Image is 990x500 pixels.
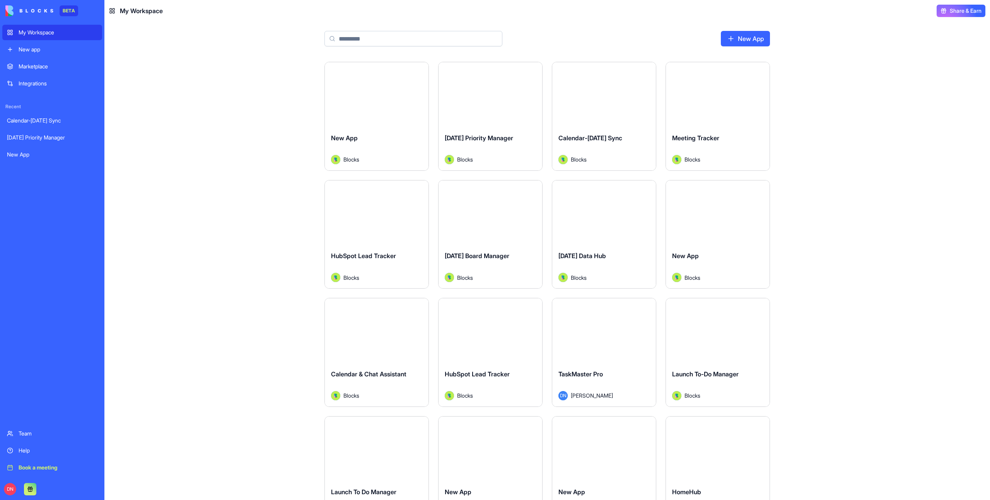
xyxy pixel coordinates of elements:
span: [DATE] Priority Manager [445,134,513,142]
span: Recent [2,104,102,110]
span: Blocks [684,155,700,163]
span: Meeting Tracker [672,134,719,142]
span: New App [445,488,471,496]
span: HubSpot Lead Tracker [445,370,510,378]
a: TaskMaster ProDN[PERSON_NAME] [552,298,656,407]
span: New App [558,488,585,496]
a: [DATE] Priority Manager [2,130,102,145]
span: New App [672,252,699,260]
div: Team [19,430,97,437]
img: Avatar [672,391,681,400]
button: Share & Earn [937,5,985,17]
div: New app [19,46,97,53]
img: logo [5,5,53,16]
div: BETA [60,5,78,16]
span: Blocks [343,274,359,282]
a: My Workspace [2,25,102,40]
span: HomeHub [672,488,701,496]
img: Avatar [445,155,454,164]
span: Blocks [457,391,473,400]
a: New App [2,147,102,162]
span: [PERSON_NAME] [571,391,613,400]
a: HubSpot Lead TrackerAvatarBlocks [438,298,543,407]
span: Calendar & Chat Assistant [331,370,406,378]
div: Marketplace [19,63,97,70]
a: [DATE] Priority ManagerAvatarBlocks [438,62,543,171]
a: Calendar & Chat AssistantAvatarBlocks [324,298,429,407]
span: Calendar-[DATE] Sync [558,134,622,142]
span: Blocks [571,155,587,163]
img: Avatar [445,391,454,400]
a: New AppAvatarBlocks [324,62,429,171]
div: Book a meeting [19,464,97,471]
a: Help [2,443,102,458]
img: Avatar [331,273,340,282]
div: New App [7,151,97,158]
span: Blocks [684,274,700,282]
span: Launch To-Do Manager [672,370,739,378]
div: Help [19,447,97,454]
img: Avatar [331,155,340,164]
span: Blocks [684,391,700,400]
a: Marketplace [2,59,102,74]
span: DN [558,391,568,400]
a: Calendar-[DATE] Sync [2,113,102,128]
span: New App [331,134,358,142]
div: [DATE] Priority Manager [7,134,97,141]
span: Blocks [457,274,473,282]
span: Blocks [571,274,587,282]
a: New app [2,42,102,57]
img: Avatar [331,391,340,400]
span: [DATE] Data Hub [558,252,606,260]
a: [DATE] Board ManagerAvatarBlocks [438,180,543,289]
a: Integrations [2,76,102,91]
div: Calendar-[DATE] Sync [7,117,97,124]
span: Launch To Do Manager [331,488,396,496]
a: BETA [5,5,78,16]
a: New AppAvatarBlocks [666,180,770,289]
span: HubSpot Lead Tracker [331,252,396,260]
img: Avatar [672,155,681,164]
a: HubSpot Lead TrackerAvatarBlocks [324,180,429,289]
img: Avatar [445,273,454,282]
a: Book a meeting [2,460,102,475]
a: Launch To-Do ManagerAvatarBlocks [666,298,770,407]
div: Integrations [19,80,97,87]
span: Blocks [457,155,473,163]
img: Avatar [558,155,568,164]
img: Avatar [558,273,568,282]
span: Blocks [343,155,359,163]
a: Meeting TrackerAvatarBlocks [666,62,770,171]
span: Share & Earn [950,7,981,15]
span: Blocks [343,391,359,400]
span: My Workspace [120,6,163,15]
span: [DATE] Board Manager [445,252,509,260]
img: Avatar [672,273,681,282]
span: DN [4,483,16,495]
div: My Workspace [19,29,97,36]
span: TaskMaster Pro [558,370,603,378]
a: New App [721,31,770,46]
a: Team [2,426,102,441]
a: [DATE] Data HubAvatarBlocks [552,180,656,289]
a: Calendar-[DATE] SyncAvatarBlocks [552,62,656,171]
